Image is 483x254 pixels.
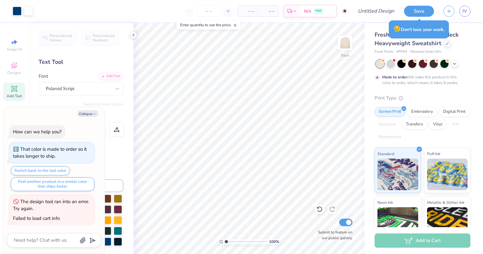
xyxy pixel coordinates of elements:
strong: Made to order: [382,75,408,80]
div: Embroidery [407,107,437,117]
div: Enter quantity to see the price. [177,21,241,29]
span: Personalized Names [50,33,72,42]
span: Puff Ink [427,150,440,157]
div: Rhinestones [375,132,405,142]
img: Metallic & Glitter Ink [427,207,468,239]
input: – – [196,5,221,17]
label: Font [39,73,48,80]
span: N/A [304,8,311,15]
div: Transfers [402,120,427,129]
div: The design tool ran into an error. Try again. [13,198,89,212]
div: Don’t lose your work. [389,20,449,38]
span: Standard [377,150,394,157]
img: Back [339,37,352,49]
div: How can we help you? [13,129,62,135]
span: Neon Ink [377,199,393,206]
img: Puff Ink [427,159,468,190]
span: # FP94 [396,49,407,55]
label: Submit to feature on our public gallery. [315,229,352,241]
div: We make this product in this color to order, which means it takes 8 weeks. [382,74,460,86]
span: Metallic & Glitter Ink [427,199,464,206]
div: Add Font [98,73,123,80]
div: That color is made to order so it takes longer to ship. [13,146,87,160]
span: – – [262,8,274,15]
button: Find another product in a similar color that ships faster [11,177,95,191]
div: Screen Print [375,107,405,117]
span: IV [462,8,467,15]
div: Applique [375,120,400,129]
div: Print Type [375,94,470,102]
span: Fresh Prints [375,49,393,55]
span: Designs [7,70,21,75]
img: Neon Ink [377,207,418,239]
button: Collapse [77,110,98,117]
div: Digital Print [439,107,470,117]
span: 100 % [269,239,279,245]
span: 😥 [393,25,401,33]
button: Switch to Greek Letters [84,102,123,107]
div: Back [341,52,349,58]
button: Switch back to the last color [11,166,70,175]
input: Untitled Design [353,5,399,17]
span: – – [241,8,254,15]
span: Personalized Numbers [93,33,115,42]
span: FREE [315,9,322,13]
span: Minimum Order: 50 + [410,49,442,55]
div: Foil [449,120,463,129]
img: Standard [377,159,418,190]
a: IV [459,6,470,17]
div: Vinyl [429,120,447,129]
button: Save [404,6,434,17]
span: Fresh Prints Denver Mock Neck Heavyweight Sweatshirt [375,31,459,47]
div: Failed to load cart info [13,215,60,221]
span: Add Text [7,94,22,99]
div: Text Tool [39,58,123,66]
span: Image AI [7,47,22,52]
